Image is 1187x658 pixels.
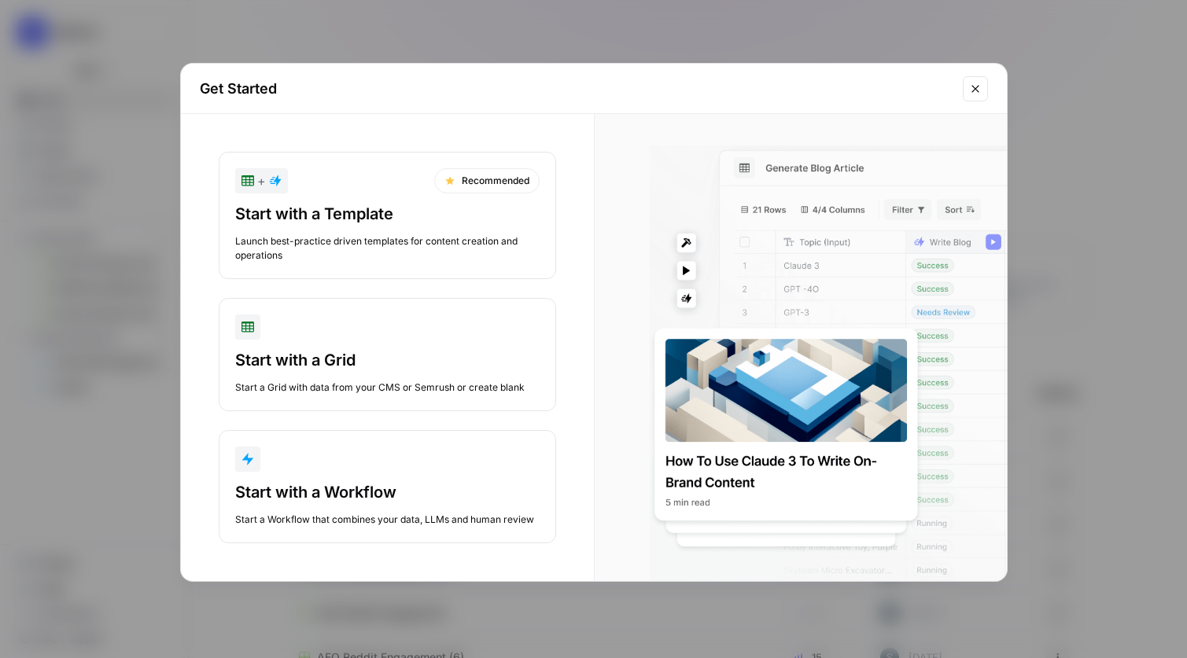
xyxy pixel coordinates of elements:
div: Start with a Template [235,203,540,225]
div: Start with a Workflow [235,481,540,503]
h2: Get Started [200,78,953,100]
div: + [241,171,282,190]
button: Start with a GridStart a Grid with data from your CMS or Semrush or create blank [219,298,556,411]
button: Close modal [963,76,988,101]
div: Start a Workflow that combines your data, LLMs and human review [235,513,540,527]
div: Start with a Grid [235,349,540,371]
button: +RecommendedStart with a TemplateLaunch best-practice driven templates for content creation and o... [219,152,556,279]
div: Launch best-practice driven templates for content creation and operations [235,234,540,263]
div: Recommended [434,168,540,193]
div: Start a Grid with data from your CMS or Semrush or create blank [235,380,540,395]
button: Start with a WorkflowStart a Workflow that combines your data, LLMs and human review [219,430,556,543]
